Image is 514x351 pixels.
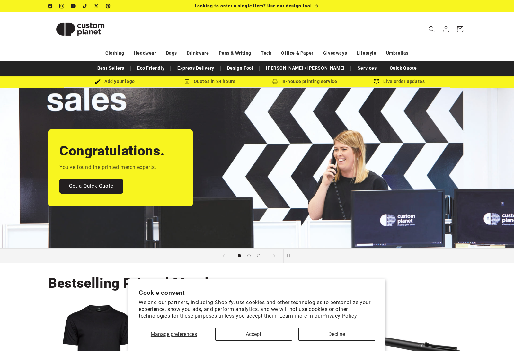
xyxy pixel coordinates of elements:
[162,77,257,85] div: Quotes in 24 hours
[59,163,156,172] p: You've found the printed merch experts.
[94,63,128,74] a: Best Sellers
[386,48,409,59] a: Umbrellas
[386,63,420,74] a: Quick Quote
[166,48,177,59] a: Bags
[224,63,257,74] a: Design Tool
[357,48,376,59] a: Lifestyle
[298,328,375,341] button: Decline
[195,3,312,8] span: Looking to order a single item? Use our design tool
[283,249,297,263] button: Pause slideshow
[174,63,217,74] a: Express Delivery
[134,48,156,59] a: Headwear
[139,328,209,341] button: Manage preferences
[257,77,352,85] div: In-house printing service
[215,328,292,341] button: Accept
[244,251,254,260] button: Load slide 2 of 3
[354,63,380,74] a: Services
[254,251,263,260] button: Load slide 3 of 3
[151,331,197,337] span: Manage preferences
[272,79,278,84] img: In-house printing
[374,79,379,84] img: Order updates
[281,48,313,59] a: Office & Paper
[59,178,123,193] a: Get a Quick Quote
[217,249,231,263] button: Previous slide
[46,12,115,46] a: Custom Planet
[48,275,217,292] h2: Bestselling Printed Merch.
[95,79,101,84] img: Brush Icon
[139,299,375,319] p: We and our partners, including Shopify, use cookies and other technologies to personalize your ex...
[219,48,251,59] a: Pens & Writing
[134,63,168,74] a: Eco Friendly
[261,48,271,59] a: Tech
[323,48,347,59] a: Giveaways
[425,22,439,36] summary: Search
[352,77,447,85] div: Live order updates
[187,48,209,59] a: Drinkware
[67,77,162,85] div: Add your logo
[263,63,348,74] a: [PERSON_NAME] / [PERSON_NAME]
[48,15,112,44] img: Custom Planet
[105,48,124,59] a: Clothing
[59,142,165,160] h2: Congratulations.
[323,313,357,319] a: Privacy Policy
[235,251,244,260] button: Load slide 1 of 3
[184,79,190,84] img: Order Updates Icon
[267,249,281,263] button: Next slide
[139,289,375,296] h2: Cookie consent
